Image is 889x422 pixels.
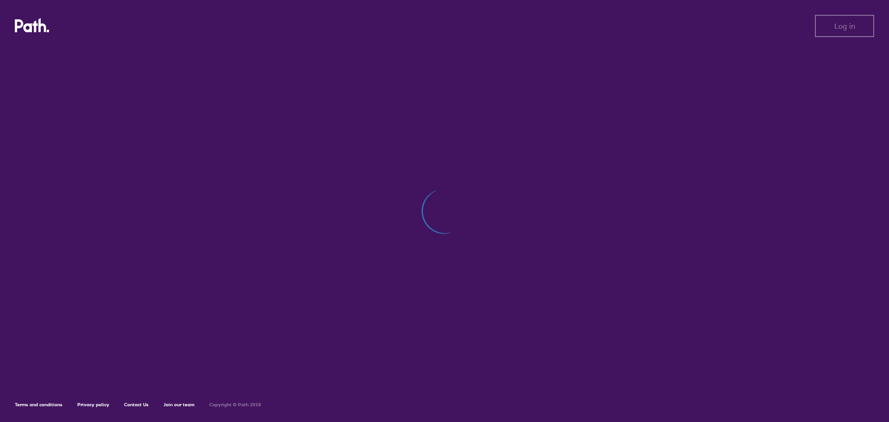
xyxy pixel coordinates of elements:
span: Log in [834,22,855,30]
a: Join our team [163,402,194,408]
a: Terms and conditions [15,402,63,408]
button: Log in [815,15,874,37]
a: Privacy policy [77,402,109,408]
a: Contact Us [124,402,149,408]
h6: Copyright © Path 2018 [209,402,261,408]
